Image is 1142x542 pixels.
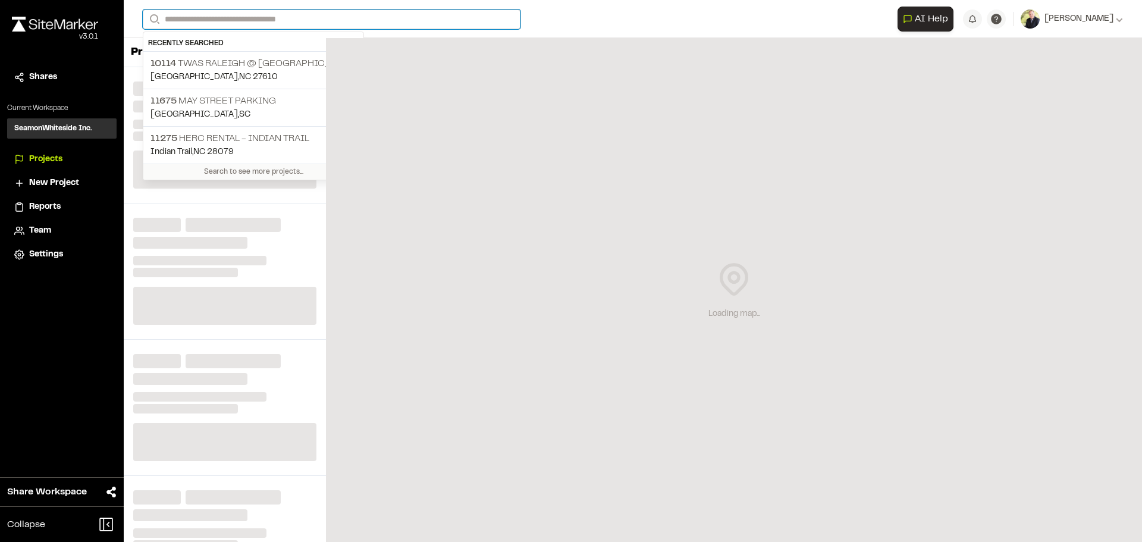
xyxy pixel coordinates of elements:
span: Settings [29,248,63,261]
div: Open AI Assistant [898,7,958,32]
a: New Project [14,177,109,190]
p: TWAS Raleigh @ [GEOGRAPHIC_DATA]. [150,57,356,71]
a: Settings [14,248,109,261]
span: Collapse [7,518,45,532]
h3: SeamonWhiteside Inc. [14,123,92,134]
span: Reports [29,200,61,214]
p: [GEOGRAPHIC_DATA] , NC 27610 [150,71,356,84]
p: Current Workspace [7,103,117,114]
a: 10114 TWAS Raleigh @ [GEOGRAPHIC_DATA].[GEOGRAPHIC_DATA],NC 27610 [143,52,363,89]
div: Loading map... [708,308,760,321]
a: 11275 Herc Rental - Indian TrailIndian Trail,NC 28079 [143,126,363,164]
div: Oh geez...please don't... [12,32,98,42]
span: 11675 [150,97,177,105]
a: Shares [14,71,109,84]
span: 10114 [150,59,176,68]
span: [PERSON_NAME] [1044,12,1113,26]
button: Open AI Assistant [898,7,953,32]
div: Recently Searched [143,36,363,52]
button: Search [143,10,164,29]
p: Herc Rental - Indian Trail [150,131,356,146]
p: Indian Trail , NC 28079 [150,146,356,159]
span: Team [29,224,51,237]
img: User [1021,10,1040,29]
span: Share Workspace [7,485,87,499]
img: rebrand.png [12,17,98,32]
span: Shares [29,71,57,84]
a: Reports [14,200,109,214]
span: Projects [29,153,62,166]
span: AI Help [915,12,948,26]
div: Search to see more projects... [143,164,363,180]
p: May Street Parking [150,94,356,108]
a: 11675 May Street Parking[GEOGRAPHIC_DATA],SC [143,89,363,126]
a: Team [14,224,109,237]
span: New Project [29,177,79,190]
a: Projects [14,153,109,166]
span: 11275 [150,134,177,143]
p: [GEOGRAPHIC_DATA] , SC [150,108,356,121]
p: Projects [131,45,175,61]
button: [PERSON_NAME] [1021,10,1123,29]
